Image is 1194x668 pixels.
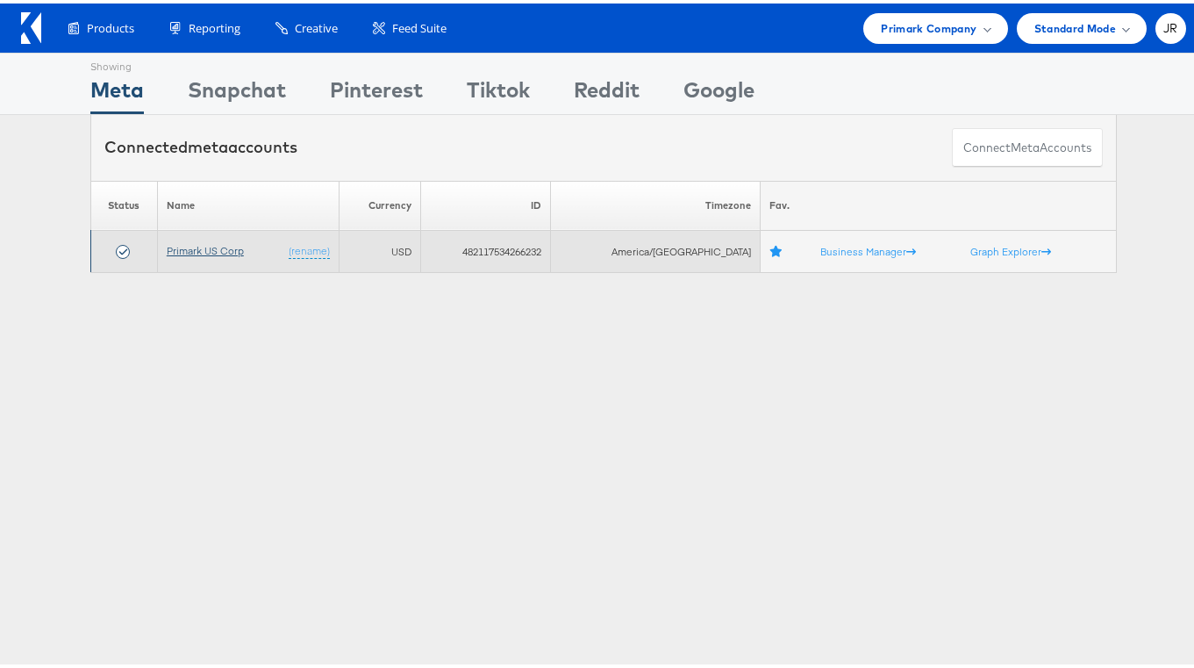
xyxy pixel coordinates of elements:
[421,177,551,227] th: ID
[574,71,640,111] div: Reddit
[330,71,423,111] div: Pinterest
[289,241,330,255] a: (rename)
[952,125,1103,164] button: ConnectmetaAccounts
[421,227,551,269] td: 482117534266232
[467,71,530,111] div: Tiktok
[87,17,134,33] span: Products
[550,177,760,227] th: Timezone
[683,71,754,111] div: Google
[157,177,339,227] th: Name
[91,177,158,227] th: Status
[189,17,240,33] span: Reporting
[340,227,421,269] td: USD
[188,133,228,154] span: meta
[90,71,144,111] div: Meta
[167,241,244,254] a: Primark US Corp
[881,16,976,34] span: Primark Company
[188,71,286,111] div: Snapchat
[90,50,144,71] div: Showing
[820,241,916,255] a: Business Manager
[104,133,297,155] div: Connected accounts
[1034,16,1116,34] span: Standard Mode
[295,17,338,33] span: Creative
[340,177,421,227] th: Currency
[970,241,1051,255] a: Graph Explorer
[1163,19,1178,31] span: JR
[1011,136,1040,153] span: meta
[550,227,760,269] td: America/[GEOGRAPHIC_DATA]
[392,17,447,33] span: Feed Suite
